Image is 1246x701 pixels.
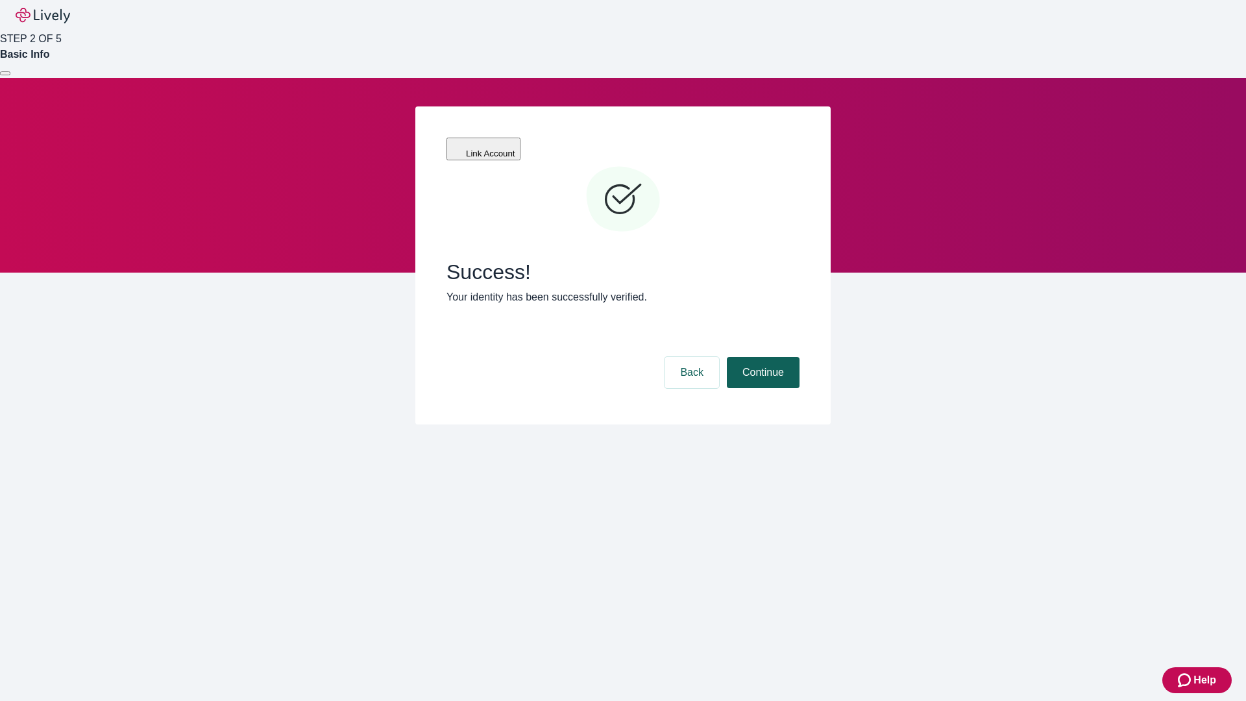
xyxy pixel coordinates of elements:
button: Continue [727,357,800,388]
button: Link Account [446,138,520,160]
img: Lively [16,8,70,23]
span: Success! [446,260,800,284]
span: Help [1193,672,1216,688]
p: Your identity has been successfully verified. [446,289,800,305]
button: Zendesk support iconHelp [1162,667,1232,693]
svg: Checkmark icon [584,161,662,239]
svg: Zendesk support icon [1178,672,1193,688]
button: Back [665,357,719,388]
